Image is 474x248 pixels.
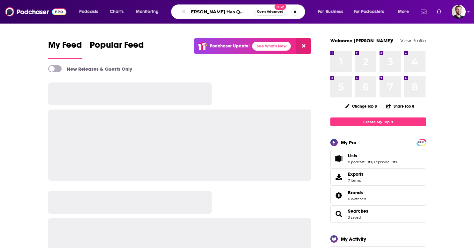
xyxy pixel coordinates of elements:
button: open menu [132,7,167,17]
span: Open Advanced [257,10,283,13]
a: View Profile [400,38,426,44]
span: New [275,4,286,10]
a: Popular Feed [90,39,144,59]
img: Podchaser - Follow, Share and Rate Podcasts [5,6,66,18]
span: Exports [333,173,345,181]
button: Show profile menu [452,5,466,19]
a: 8 podcast lists [348,160,372,164]
a: Exports [330,168,426,186]
a: Charts [106,7,127,17]
img: User Profile [452,5,466,19]
span: For Business [318,7,343,16]
a: My Feed [48,39,82,59]
div: Search podcasts, credits, & more... [177,4,311,19]
span: Lists [330,150,426,167]
a: 0 episode lists [372,160,397,164]
span: Podcasts [79,7,98,16]
span: Exports [348,171,364,177]
a: Lists [333,154,345,163]
a: Searches [333,209,345,218]
span: Charts [110,7,124,16]
span: Monitoring [136,7,159,16]
p: Podchaser Update! [210,43,250,49]
a: New Releases & Guests Only [48,65,132,72]
a: PRO [418,140,425,145]
a: 0 watched [348,197,366,201]
div: My Activity [341,236,366,242]
a: Show notifications dropdown [434,6,444,17]
span: , [372,160,372,164]
button: Share Top 8 [386,100,415,112]
span: 7 items [348,178,364,183]
span: Logged in as jaheld24 [452,5,466,19]
a: See What's New [252,42,291,51]
span: Brands [330,187,426,204]
button: Open AdvancedNew [254,8,286,16]
a: Lists [348,153,397,159]
input: Search podcasts, credits, & more... [189,7,254,17]
a: Searches [348,208,368,214]
a: Create My Top 8 [330,117,426,126]
span: More [398,7,409,16]
a: 3 saved [348,215,361,220]
a: Brands [333,191,345,200]
span: Lists [348,153,357,159]
a: Brands [348,190,366,195]
button: open menu [75,7,106,17]
button: open menu [394,7,417,17]
button: Change Top 8 [342,102,381,110]
button: open menu [350,7,394,17]
span: Brands [348,190,363,195]
a: Welcome [PERSON_NAME]! [330,38,394,44]
span: For Podcasters [354,7,384,16]
span: Searches [330,205,426,223]
div: My Pro [341,139,357,145]
span: My Feed [48,39,82,54]
button: open menu [313,7,351,17]
a: Show notifications dropdown [418,6,429,17]
span: Popular Feed [90,39,144,54]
